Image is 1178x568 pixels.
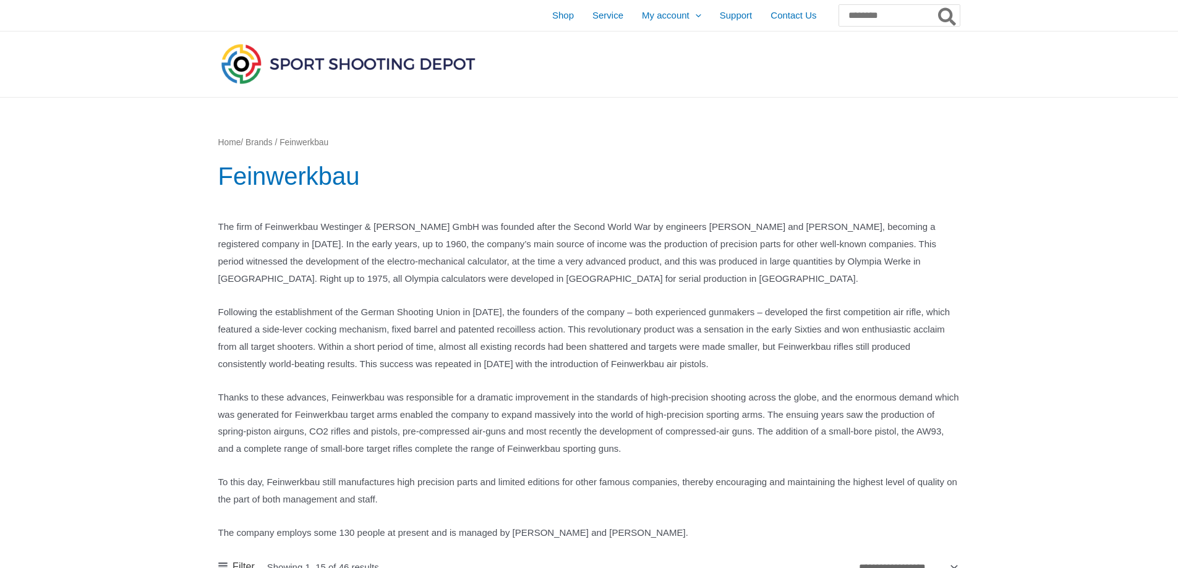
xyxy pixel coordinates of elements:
[218,303,960,372] p: Following the establishment of the German Shooting Union in [DATE], the founders of the company –...
[218,524,960,541] p: The company employs some 130 people at present and is managed by [PERSON_NAME] and [PERSON_NAME].
[936,5,960,26] button: Search
[218,218,960,287] p: The firm of Feinwerkbau Westinger & [PERSON_NAME] GmbH was founded after the Second World War by ...
[218,138,241,147] a: Home
[218,41,478,87] img: Sport Shooting Depot
[218,389,960,457] p: Thanks to these advances, Feinwerkbau was responsible for a dramatic improvement in the standards...
[218,135,960,151] nav: Breadcrumb
[218,159,960,193] h1: Feinwerkbau
[218,473,960,508] p: To this day, Feinwerkbau still manufactures high precision parts and limited editions for other f...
